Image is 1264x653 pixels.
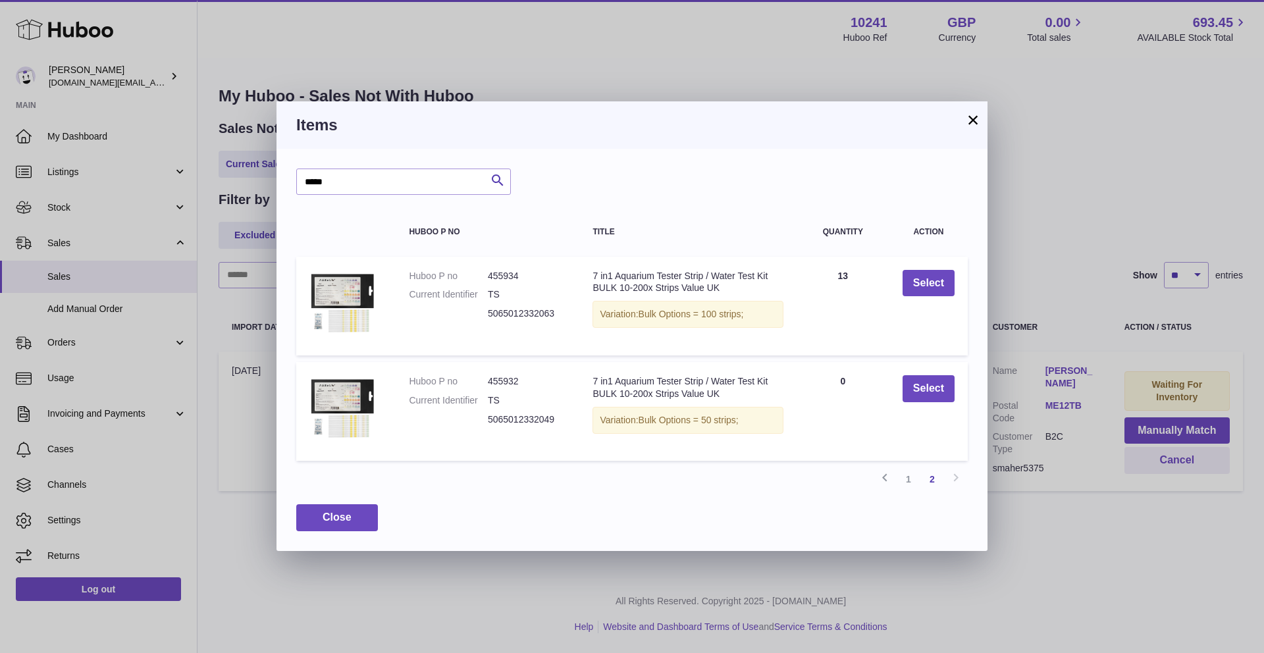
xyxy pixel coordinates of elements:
[309,375,375,444] img: 7 in1 Aquarium Tester Strip / Water Test Kit BULK 10-200x Strips Value UK
[920,467,944,491] a: 2
[488,413,567,426] dd: 5065012332049
[592,375,783,400] div: 7 in1 Aquarium Tester Strip / Water Test Kit BULK 10-200x Strips Value UK
[903,375,955,402] button: Select
[592,270,783,295] div: 7 in1 Aquarium Tester Strip / Water Test Kit BULK 10-200x Strips Value UK
[409,288,488,301] dt: Current Identifier
[488,270,567,282] dd: 455934
[296,504,378,531] button: Close
[409,394,488,407] dt: Current Identifier
[889,215,968,249] th: Action
[639,309,744,319] span: Bulk Options = 100 strips;
[797,215,889,249] th: Quantity
[409,270,488,282] dt: Huboo P no
[897,467,920,491] a: 1
[488,288,567,301] dd: TS
[488,394,567,407] dd: TS
[592,301,783,328] div: Variation:
[323,511,352,523] span: Close
[797,362,889,461] td: 0
[592,407,783,434] div: Variation:
[903,270,955,297] button: Select
[488,375,567,388] dd: 455932
[296,115,968,136] h3: Items
[309,270,375,339] img: 7 in1 Aquarium Tester Strip / Water Test Kit BULK 10-200x Strips Value UK
[409,375,488,388] dt: Huboo P no
[579,215,796,249] th: Title
[639,415,739,425] span: Bulk Options = 50 strips;
[965,112,981,128] button: ×
[797,257,889,355] td: 13
[488,307,567,320] dd: 5065012332063
[396,215,579,249] th: Huboo P no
